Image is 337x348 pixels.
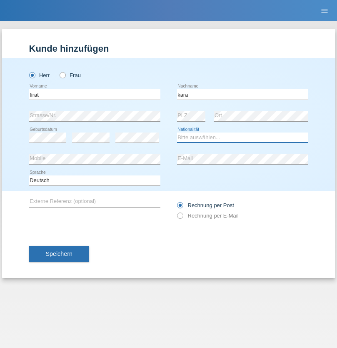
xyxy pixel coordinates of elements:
input: Rechnung per E-Mail [177,213,182,223]
input: Rechnung per Post [177,202,182,213]
h1: Kunde hinzufügen [29,43,308,54]
label: Rechnung per Post [177,202,234,208]
span: Speichern [46,250,72,257]
label: Frau [60,72,81,78]
input: Herr [29,72,35,78]
a: menu [316,8,333,13]
label: Herr [29,72,50,78]
input: Frau [60,72,65,78]
i: menu [320,7,329,15]
button: Speichern [29,246,89,262]
label: Rechnung per E-Mail [177,213,239,219]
